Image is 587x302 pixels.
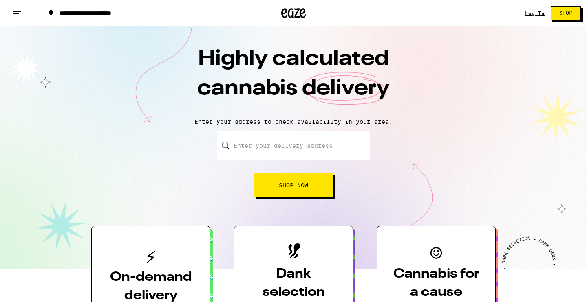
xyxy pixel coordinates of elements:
[390,265,482,302] h3: Cannabis for a cause
[217,131,370,160] input: Enter your delivery address
[151,44,436,112] h1: Highly calculated cannabis delivery
[559,11,572,15] span: Shop
[525,11,545,16] a: Log In
[8,118,579,125] p: Enter your address to check availability in your area.
[279,182,308,188] span: Shop Now
[551,6,581,20] button: Shop
[545,6,587,20] a: Shop
[254,173,333,197] button: Shop Now
[247,265,340,302] h3: Dank selection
